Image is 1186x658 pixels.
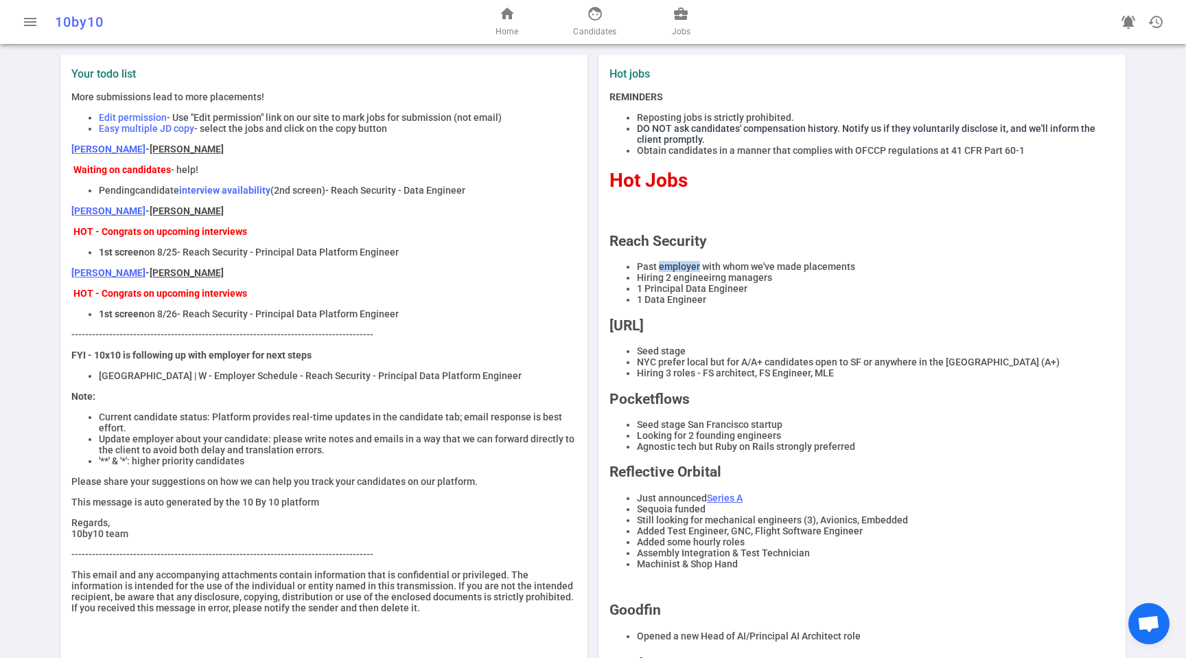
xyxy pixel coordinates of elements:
[1142,8,1170,36] button: Open history
[99,308,144,319] strong: 1st screen
[499,5,515,22] span: home
[71,569,577,613] p: This email and any accompanying attachments contain information that is confidential or privilege...
[673,5,689,22] span: business_center
[135,185,179,196] span: candidate
[171,164,198,175] span: - help!
[496,5,518,38] a: Home
[637,367,1115,378] li: Hiring 3 roles - FS architect, FS Engineer, MLE
[637,283,1115,294] li: 1 Principal Data Engineer
[637,123,1095,145] span: DO NOT ask candidates' compensation history. Notify us if they voluntarily disclose it, and we'll...
[194,123,387,134] span: - select the jobs and click on the copy button
[637,145,1115,156] li: Obtain candidates in a manner that complies with OFCCP regulations at 41 CFR Part 60-1
[637,441,1115,452] li: Agnostic tech but Ruby on Rails strongly preferred
[16,8,44,36] button: Open menu
[179,185,270,196] strong: interview availability
[1120,14,1137,30] span: notifications_active
[637,631,1115,642] li: Opened a new Head of AI/Principal AI Architect role
[73,288,247,299] strong: HOT - Congrats on upcoming interviews
[1148,14,1164,30] span: history
[609,67,857,80] label: Hot jobs
[637,419,1115,430] li: Seed stage San Francisco startup
[99,433,577,455] li: Update employer about your candidate: please write notes and emails in a way that we can forward ...
[146,267,224,278] strong: -
[637,261,1115,272] li: Past employer with whom we've made placements
[637,525,1115,536] li: Added Test Engineer, GNC, Flight Software Engineer
[71,476,577,487] p: Please share your suggestions on how we can help you track your candidates on our platform.
[177,247,399,258] span: - Reach Security - Principal Data Platform Engineer
[637,492,1115,503] li: Just announced
[71,350,312,361] strong: FYI - 10x10 is following up with employer for next steps
[637,112,1115,123] li: Reposting jobs is strictly prohibited.
[99,185,135,196] span: Pending
[637,536,1115,547] li: Added some hourly roles
[637,272,1115,283] li: Hiring 2 engineeirng managers
[637,547,1115,558] li: Assembly Integration & Test Technician
[609,233,1115,249] h2: Reach Security
[707,492,743,503] a: Series A
[73,164,171,175] strong: Waiting on candidates
[637,294,1115,305] li: 1 Data Engineer
[99,455,577,466] li: '**' & '*': higher priority candidates
[99,370,577,381] li: [GEOGRAPHIC_DATA] | W - Employer Schedule - Reach Security - Principal Data Platform Engineer
[637,430,1115,441] li: Looking for 2 founding engineers
[150,267,224,278] u: [PERSON_NAME]
[150,144,224,155] u: [PERSON_NAME]
[71,67,577,80] label: Your todo list
[71,205,146,216] a: [PERSON_NAME]
[177,308,399,319] span: - Reach Security - Principal Data Platform Engineer
[150,205,224,216] u: [PERSON_NAME]
[71,391,95,402] strong: Note:
[573,25,616,38] span: Candidates
[496,25,518,38] span: Home
[99,411,577,433] li: Current candidate status: Platform provides real-time updates in the candidate tab; email respons...
[71,549,577,560] p: ----------------------------------------------------------------------------------------
[637,503,1115,514] li: Sequoia funded
[609,317,1115,334] h2: [URL]
[609,91,663,102] strong: REMINDERS
[71,517,577,539] p: Regards, 10by10 team
[71,144,146,155] a: [PERSON_NAME]
[146,205,224,216] strong: -
[637,345,1115,356] li: Seed stage
[609,602,1115,618] h2: Goodfin
[1128,603,1170,644] a: Open chat
[637,558,1115,569] li: Machinist & Shop Hand
[99,123,194,134] span: Easy multiple JD copy
[144,247,177,258] span: on 8/25
[99,112,167,123] span: Edit permission
[71,497,577,508] p: This message is auto generated by the 10 By 10 platform
[325,185,465,196] span: - Reach Security - Data Engineer
[1115,8,1142,36] a: Go to see announcements
[144,308,177,319] span: on 8/26
[99,247,144,258] strong: 1st screen
[609,464,1115,480] h2: Reflective Orbital
[672,25,690,38] span: Jobs
[71,267,146,278] a: [PERSON_NAME]
[609,391,1115,407] h2: Pocketflows
[146,144,224,155] strong: -
[55,14,390,30] div: 10by10
[71,329,577,340] p: ----------------------------------------------------------------------------------------
[270,185,325,196] span: (2nd screen)
[22,14,38,30] span: menu
[637,514,1115,525] li: Still looking for mechanical engineers (3), Avionics, Embedded
[573,5,616,38] a: Candidates
[167,112,502,123] span: - Use "Edit permission" link on our site to mark jobs for submission (not email)
[73,226,247,237] strong: HOT - Congrats on upcoming interviews
[587,5,603,22] span: face
[609,169,688,192] span: Hot Jobs
[672,5,690,38] a: Jobs
[71,91,264,102] span: More submissions lead to more placements!
[637,356,1115,367] li: NYC prefer local but for A/A+ candidates open to SF or anywhere in the [GEOGRAPHIC_DATA] (A+)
